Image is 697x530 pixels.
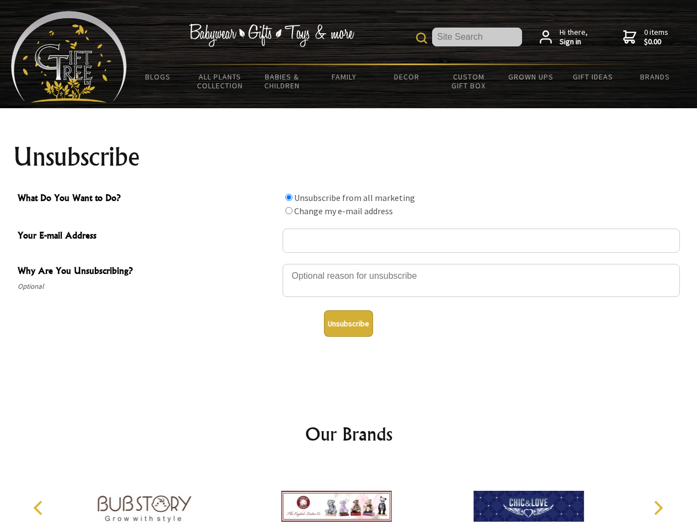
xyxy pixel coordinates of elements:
textarea: Why Are You Unsubscribing? [283,264,680,297]
button: Next [646,496,670,520]
input: Site Search [432,28,522,46]
span: 0 items [644,27,668,47]
span: What Do You Want to Do? [18,191,277,207]
span: Why Are You Unsubscribing? [18,264,277,280]
img: Babywear - Gifts - Toys & more [189,24,354,47]
span: Optional [18,280,277,293]
strong: $0.00 [644,37,668,47]
a: Family [313,65,376,88]
input: What Do You Want to Do? [285,194,292,201]
a: Brands [624,65,687,88]
a: Grown Ups [499,65,562,88]
span: Hi there, [560,28,588,47]
input: What Do You Want to Do? [285,207,292,214]
input: Your E-mail Address [283,229,680,253]
span: Your E-mail Address [18,229,277,245]
a: Gift Ideas [562,65,624,88]
label: Unsubscribe from all marketing [294,192,415,203]
label: Change my e-mail address [294,205,393,216]
a: BLOGS [127,65,189,88]
a: Custom Gift Box [438,65,500,97]
strong: Sign in [560,37,588,47]
button: Previous [28,496,52,520]
a: All Plants Collection [189,65,252,97]
h2: Our Brands [22,421,675,447]
h1: Unsubscribe [13,144,684,170]
img: product search [416,33,427,44]
button: Unsubscribe [324,310,373,337]
a: Babies & Children [251,65,313,97]
a: Hi there,Sign in [540,28,588,47]
img: Babyware - Gifts - Toys and more... [11,11,127,103]
a: 0 items$0.00 [623,28,668,47]
a: Decor [375,65,438,88]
